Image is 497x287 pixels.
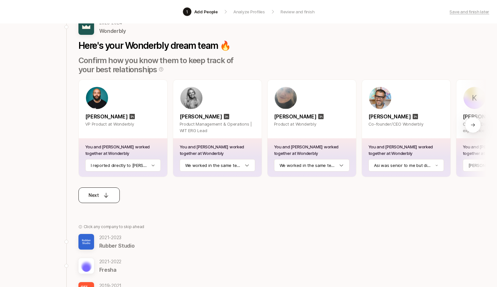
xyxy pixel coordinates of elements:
[281,8,315,15] p: Review and finish
[85,143,161,157] p: You and [PERSON_NAME] worked together at Wonderbly
[78,19,94,35] img: a7f3ff2a_023e_489f_a308_2be2b073588e.jpg
[78,234,94,250] img: 10bc8f85_e88a_4a1f_a1de_043f716115bf.jpg
[186,8,188,15] p: 1
[99,27,126,35] p: Wonderbly
[86,87,108,109] img: 1645206058903
[368,121,444,127] p: Co-founder/CEO Wonderbly
[78,56,249,74] p: Confirm how you know them to keep track of your best relationships
[180,143,255,157] p: You and [PERSON_NAME] worked together at Wonderbly
[85,112,128,121] p: [PERSON_NAME]
[274,121,350,127] p: Product at Wonderbly
[85,121,161,127] p: VP Product at Wonderbly
[99,266,122,274] p: Fresha
[84,224,145,230] p: Click any company to skip ahead
[89,191,99,199] p: Next
[180,87,202,109] img: 1732657025369
[449,8,489,15] a: Save and finish later
[78,258,94,274] img: 146ad015_5d86_43f1_9223_989b9c8d8226.jpg
[274,143,350,157] p: You and [PERSON_NAME] worked together at Wonderbly
[99,234,135,241] p: 2021 - 2023
[78,187,120,203] button: Next
[368,143,444,157] p: You and [PERSON_NAME] worked together at Wonderbly
[194,8,218,15] p: Add People
[274,112,317,121] p: [PERSON_NAME]
[78,40,486,51] p: Here's your Wonderbly dream team 🔥
[180,121,255,134] p: Product Management & Operations | WIT ERG Lead
[369,87,391,109] img: 1588019344993
[368,112,411,121] p: [PERSON_NAME]
[180,112,222,121] p: [PERSON_NAME]
[99,258,122,266] p: 2021 - 2022
[275,87,297,109] img: 1685455868608
[233,8,265,15] p: Analyze Profiles
[99,241,135,250] p: Rubber Studio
